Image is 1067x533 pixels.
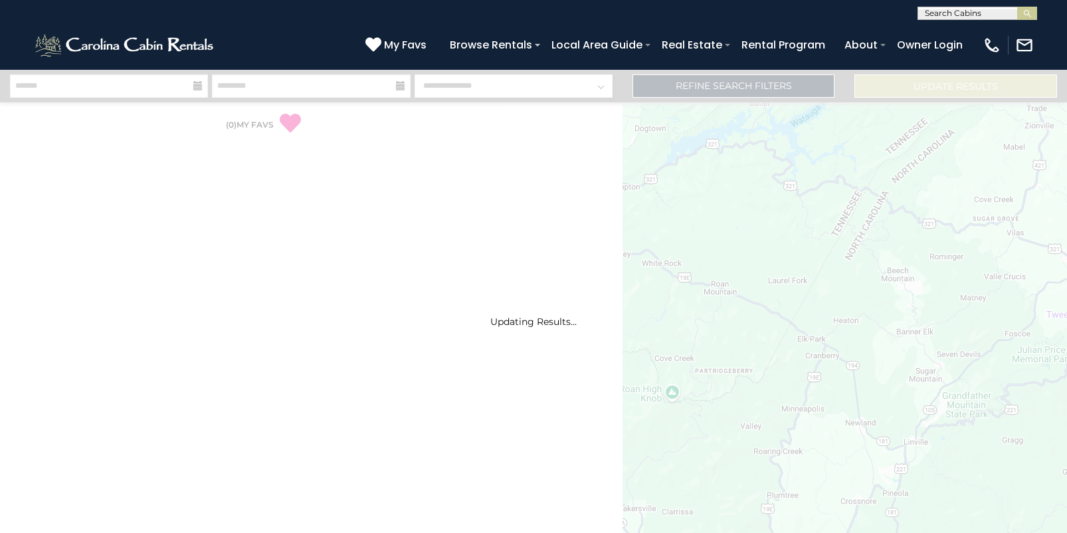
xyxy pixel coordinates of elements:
img: phone-regular-white.png [983,36,1001,54]
a: Local Area Guide [545,33,649,56]
a: Browse Rentals [443,33,539,56]
a: Real Estate [655,33,729,56]
a: About [838,33,884,56]
span: My Favs [384,37,427,53]
a: Rental Program [735,33,832,56]
img: mail-regular-white.png [1015,36,1034,54]
img: White-1-2.png [33,32,217,58]
a: My Favs [365,37,430,54]
a: Owner Login [890,33,969,56]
